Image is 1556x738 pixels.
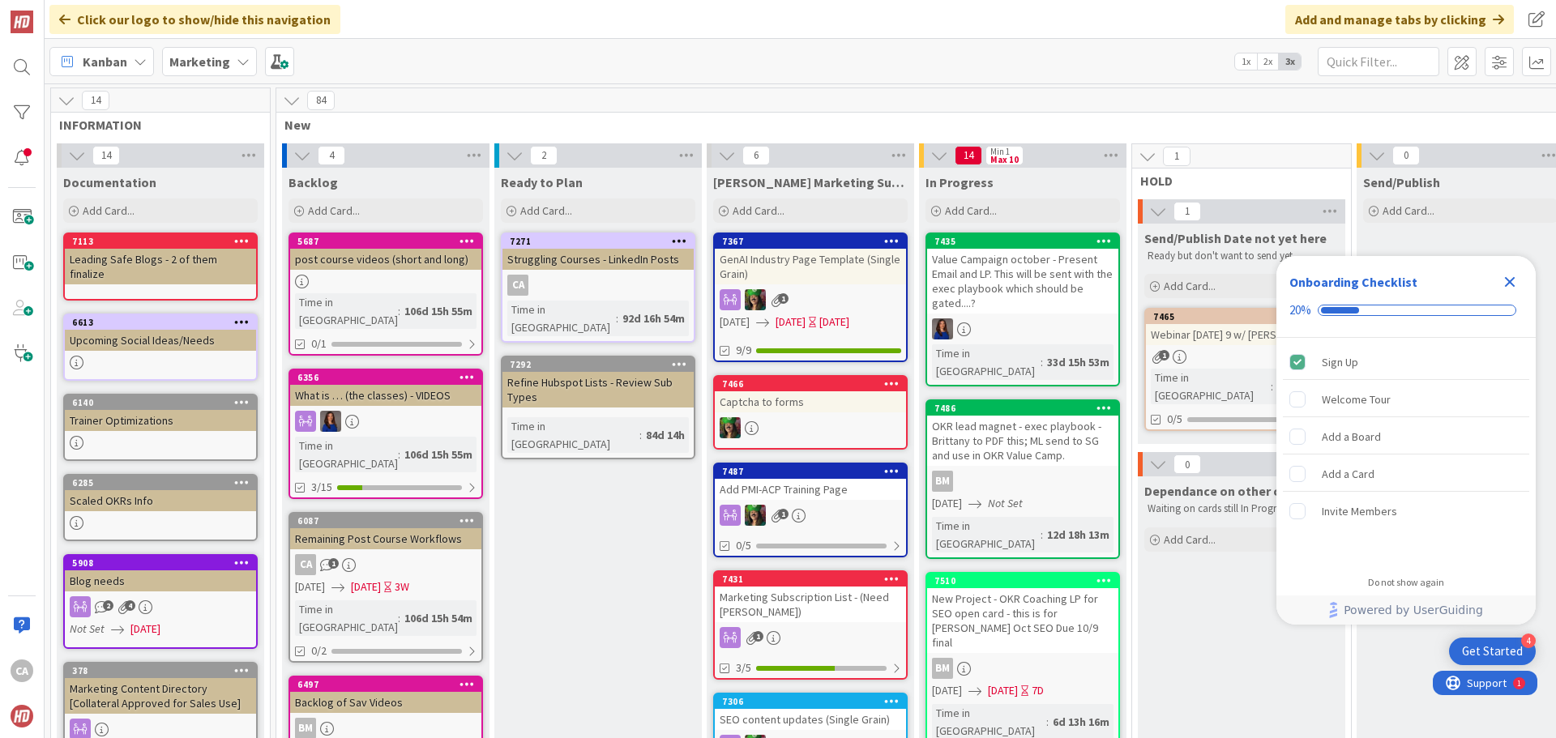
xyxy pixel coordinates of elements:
div: Marketing Subscription List - (Need [PERSON_NAME]) [715,587,906,622]
div: 7292Refine Hubspot Lists - Review Sub Types [502,357,694,407]
div: 7271Struggling Courses - LinkedIn Posts [502,234,694,270]
div: 7466 [722,378,906,390]
div: 7487Add PMI-ACP Training Page [715,464,906,500]
span: Add Card... [308,203,360,218]
div: 7435Value Campaign october - Present Email and LP. This will be sent with the exec playbook which... [927,234,1118,314]
span: : [616,309,618,327]
span: : [639,426,642,444]
span: [DATE] [776,314,806,331]
div: 5687post course videos (short and long) [290,234,481,270]
div: BM [927,471,1118,492]
div: 378 [72,665,256,676]
span: Send/Publish [1363,174,1440,190]
div: 7466Captcha to forms [715,377,906,412]
span: : [1271,378,1273,395]
span: [DATE] [720,314,750,331]
div: 3W [395,578,409,595]
span: Scott's Marketing Support IN Progress [713,174,908,190]
div: Checklist items [1276,338,1536,565]
img: SL [720,417,741,438]
div: 7367GenAI Industry Page Template (Single Grain) [715,234,906,284]
div: Trainer Optimizations [65,410,256,431]
div: Add PMI-ACP Training Page [715,479,906,500]
div: Blog needs [65,570,256,591]
div: SL [715,505,906,526]
div: 5687 [297,236,481,247]
div: Time in [GEOGRAPHIC_DATA] [507,417,639,453]
span: 4 [318,146,345,165]
div: Leading Safe Blogs - 2 of them finalize [65,249,256,284]
div: 7D [1032,682,1044,699]
div: 7113 [65,234,256,249]
span: 3/5 [736,659,751,676]
span: Add Card... [733,203,784,218]
p: Waiting on cards still In Progress [1148,502,1336,515]
div: 6356 [297,372,481,383]
div: Add a Board [1322,427,1381,446]
div: 6613 [72,317,256,328]
span: 14 [955,146,982,165]
span: Support [34,2,74,22]
div: CA [295,554,316,575]
div: 4 [1521,633,1536,648]
div: 9d 16h 1m [1273,378,1332,395]
span: 4 [125,600,135,611]
div: CA [290,554,481,575]
div: 6613Upcoming Social Ideas/Needs [65,315,256,351]
div: Upcoming Social Ideas/Needs [65,330,256,351]
div: 7271 [510,236,694,247]
div: 7306 [715,694,906,709]
div: Refine Hubspot Lists - Review Sub Types [502,372,694,407]
div: 6140 [72,397,256,408]
div: SL [927,318,1118,339]
div: Add and manage tabs by clicking [1285,5,1514,34]
div: Add a Board is incomplete. [1283,419,1529,454]
span: 0/2 [311,642,327,659]
span: 6 [742,146,770,165]
div: BM [927,658,1118,679]
span: 1 [1173,202,1201,221]
span: Kanban [83,52,127,71]
div: 7486 [927,401,1118,416]
span: 1 [778,509,789,519]
div: 7466 [715,377,906,391]
div: 6087 [290,514,481,528]
div: 7113Leading Safe Blogs - 2 of them finalize [65,234,256,284]
div: CA [507,275,528,296]
div: 7510 [934,575,1118,587]
div: SEO content updates (Single Grain) [715,709,906,730]
span: 14 [82,91,109,110]
div: Time in [GEOGRAPHIC_DATA] [507,301,616,336]
span: : [1041,353,1043,371]
div: CA [11,659,33,682]
input: Quick Filter... [1318,47,1439,76]
div: 20% [1289,303,1311,318]
span: : [1046,713,1049,731]
div: Footer [1276,595,1536,625]
div: Backlog of Sav Videos [290,692,481,713]
div: 6285Scaled OKRs Info [65,476,256,511]
span: 0/1 [311,335,327,352]
div: Min 1 [990,147,1010,156]
span: 2 [530,146,558,165]
div: SL [715,289,906,310]
div: 106d 15h 55m [400,446,477,463]
span: Send/Publish Date not yet here [1144,230,1327,246]
span: 3x [1279,53,1301,70]
div: 5908 [72,557,256,569]
span: : [398,609,400,627]
img: SL [932,318,953,339]
div: 7486 [934,403,1118,414]
div: Time in [GEOGRAPHIC_DATA] [932,517,1041,552]
div: 7271 [502,234,694,249]
span: [DATE] [295,578,325,595]
div: BM [932,658,953,679]
span: Add Card... [1164,279,1216,293]
div: 6d 13h 16m [1049,713,1114,731]
span: 1 [1159,350,1169,360]
div: Open Get Started checklist, remaining modules: 4 [1449,638,1536,665]
span: Add Card... [520,203,572,218]
div: Struggling Courses - LinkedIn Posts [502,249,694,270]
div: 7431 [722,574,906,585]
div: post course videos (short and long) [290,249,481,270]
